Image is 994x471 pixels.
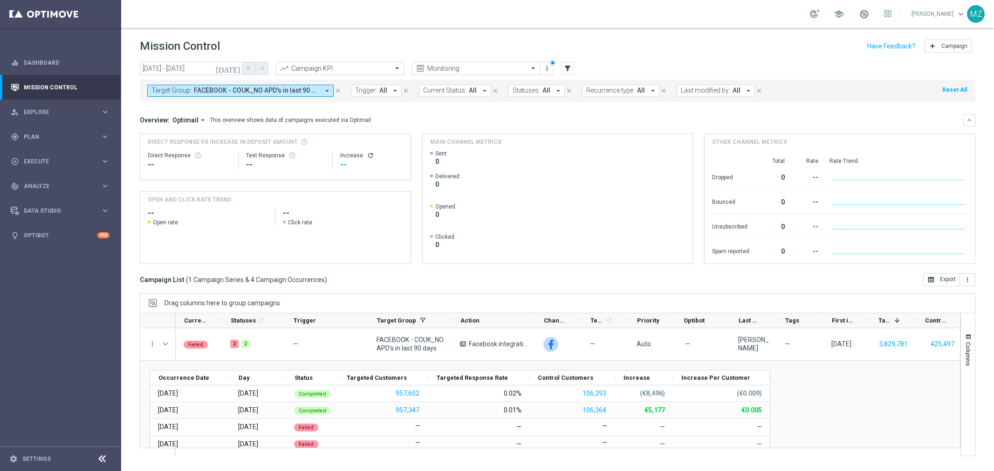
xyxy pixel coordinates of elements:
[435,203,455,210] span: Opened
[930,338,955,350] button: 425,497
[925,40,972,53] button: add Campaign
[712,194,749,209] div: Bounced
[538,374,593,381] span: Control Customers
[214,62,242,76] button: [DATE]
[323,87,331,95] i: arrow_drop_down
[199,116,207,124] i: arrow_drop_down
[22,456,51,462] a: Settings
[491,86,500,96] button: close
[147,85,334,97] button: Target Group: FACEBOOK - COUK_NO APD's in last 90 days arrow_drop_down
[238,440,258,448] div: Monday
[965,342,972,366] span: Columns
[755,86,763,96] button: close
[140,40,220,53] h1: Mission Control
[24,109,101,115] span: Explore
[24,223,97,248] a: Optibot
[148,195,231,204] h4: OPEN AND CLICK RATE TREND
[660,440,665,448] span: —
[158,440,178,448] div: 06 Oct 2025
[590,317,604,324] span: Templates
[153,219,178,226] span: Open rate
[395,404,420,416] button: 957,347
[194,87,319,94] span: FACEBOOK - COUK_NO APD's in last 90 days
[276,62,404,75] ng-select: Campaign KPI
[24,134,101,140] span: Plan
[967,5,985,23] div: MZ
[210,116,371,124] div: This overview shows data of campaigns executed via Optimail
[416,64,425,73] i: preview
[24,183,101,189] span: Analyze
[403,87,409,94] i: close
[878,317,891,324] span: Targeted Customers
[10,133,110,141] button: gps_fixed Plan keyboard_arrow_right
[831,340,851,348] div: 03 Oct 2025, Friday
[184,340,208,349] colored-tag: Failed
[757,423,762,431] span: —
[832,317,854,324] span: First in Range
[299,408,326,414] span: Completed
[294,406,331,415] colored-tag: Completed
[10,182,110,190] div: track_changes Analyze keyboard_arrow_right
[391,87,399,95] i: arrow_drop_down
[294,317,316,324] span: Trigger
[377,336,444,352] span: FACEBOOK - COUK_NO APD's in last 90 days
[242,62,255,75] button: arrow_back
[761,218,785,233] div: 0
[355,87,377,94] span: Trigger:
[10,158,110,165] button: play_circle_outline Execute keyboard_arrow_right
[738,336,769,352] div: Petruta Pelin
[435,241,454,249] span: 0
[148,340,157,348] button: more_vert
[659,86,668,96] button: close
[335,87,341,94] i: close
[259,65,265,72] i: arrow_forward
[10,84,110,91] div: Mission Control
[761,169,785,184] div: 0
[737,389,762,397] p: (€0.009)
[660,423,665,431] span: —
[402,86,410,96] button: close
[602,422,607,430] label: —
[347,374,407,381] span: Targeted Customers
[513,87,540,94] span: Statuses:
[660,87,667,94] i: close
[649,87,657,95] i: arrow_drop_down
[255,62,268,75] button: arrow_forward
[11,157,101,166] div: Execute
[246,152,325,159] div: Test Response
[941,85,968,95] button: Reset All
[334,86,342,96] button: close
[170,116,210,124] button: Optimail arrow_drop_down
[542,87,550,94] span: All
[11,133,19,141] i: gps_fixed
[238,389,258,397] div: Friday
[761,243,785,258] div: 0
[796,194,818,209] div: --
[256,315,265,325] span: Calculate column
[582,404,607,416] button: 106,364
[101,157,110,166] i: keyboard_arrow_right
[351,85,402,97] button: Trigger: All arrow_drop_down
[741,406,762,414] p: €0.005
[238,423,258,431] div: Sunday
[230,340,239,348] div: 2
[11,182,19,190] i: track_changes
[299,441,314,447] span: Failed
[929,42,936,50] i: add
[11,231,19,240] i: lightbulb
[923,276,975,283] multiple-options-button: Export to CSV
[604,315,613,325] span: Calculate column
[966,117,973,123] i: keyboard_arrow_down
[911,7,967,21] a: [PERSON_NAME]keyboard_arrow_down
[504,406,521,414] div: 0.01%
[158,423,178,431] div: 05 Oct 2025
[11,59,19,67] i: equalizer
[10,59,110,67] div: equalizer Dashboard
[11,50,110,75] div: Dashboard
[24,159,101,164] span: Execute
[637,317,659,324] span: Priority
[11,75,110,100] div: Mission Control
[941,43,967,49] span: Campaign
[10,108,110,116] button: person_search Explore keyboard_arrow_right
